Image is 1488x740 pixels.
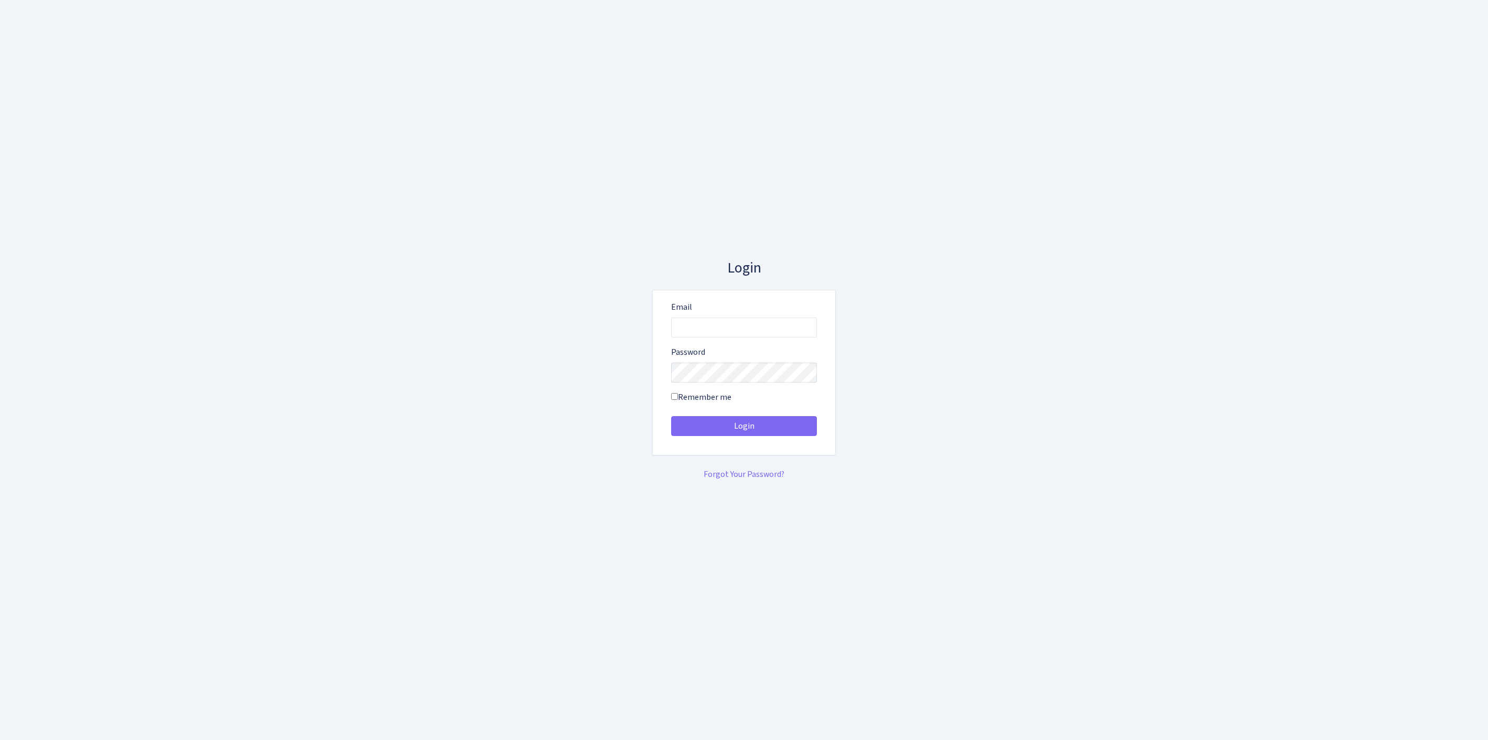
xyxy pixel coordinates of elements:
[704,469,784,480] a: Forgot Your Password?
[671,393,678,400] input: Remember me
[671,301,692,313] label: Email
[671,346,705,358] label: Password
[652,259,836,277] h3: Login
[671,391,731,404] label: Remember me
[671,416,817,436] button: Login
